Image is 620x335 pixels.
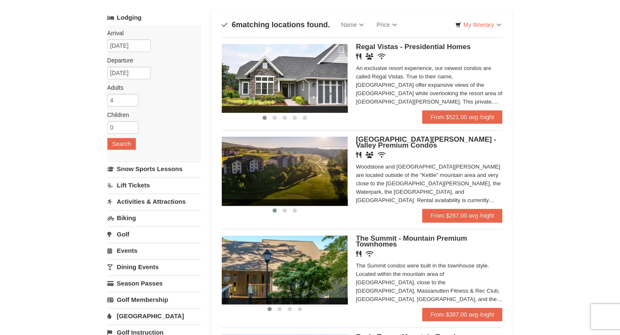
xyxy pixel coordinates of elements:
span: The Summit - Mountain Premium Townhomes [356,234,467,248]
div: The Summit condos were built in the townhouse style. Located within the mountain area of [GEOGRAP... [356,262,503,304]
span: 6 [232,21,236,29]
div: An exclusive resort experience, our newest condos are called Regal Vistas. True to their name, [G... [356,64,503,106]
label: Children [107,111,195,119]
a: Price [370,16,403,33]
i: Restaurant [356,152,361,158]
a: From $287.00 avg /night [422,209,503,222]
label: Arrival [107,29,195,37]
i: Wireless Internet (free) [378,53,386,60]
a: Biking [107,210,201,226]
a: From $387.00 avg /night [422,308,503,321]
a: Lodging [107,10,201,25]
span: Regal Vistas - Presidential Homes [356,43,471,51]
div: Woodstone and [GEOGRAPHIC_DATA][PERSON_NAME] are located outside of the "Kettle" mountain area an... [356,163,503,205]
button: Search [107,138,136,150]
a: Golf Membership [107,292,201,307]
a: Activities & Attractions [107,194,201,209]
a: Dining Events [107,259,201,275]
span: [GEOGRAPHIC_DATA][PERSON_NAME] - Valley Premium Condos [356,135,496,149]
a: Events [107,243,201,258]
a: Name [335,16,370,33]
a: From $521.00 avg /night [422,110,503,124]
a: My Itinerary [450,18,506,31]
label: Departure [107,56,195,65]
i: Wireless Internet (free) [378,152,386,158]
i: Wireless Internet (free) [366,251,374,257]
i: Banquet Facilities [366,152,374,158]
a: Season Passes [107,275,201,291]
i: Restaurant [356,53,361,60]
a: Golf [107,226,201,242]
a: [GEOGRAPHIC_DATA] [107,308,201,324]
h4: matching locations found. [222,21,330,29]
i: Banquet Facilities [366,53,374,60]
a: Snow Sports Lessons [107,161,201,177]
a: Lift Tickets [107,177,201,193]
i: Restaurant [356,251,361,257]
label: Adults [107,83,195,92]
